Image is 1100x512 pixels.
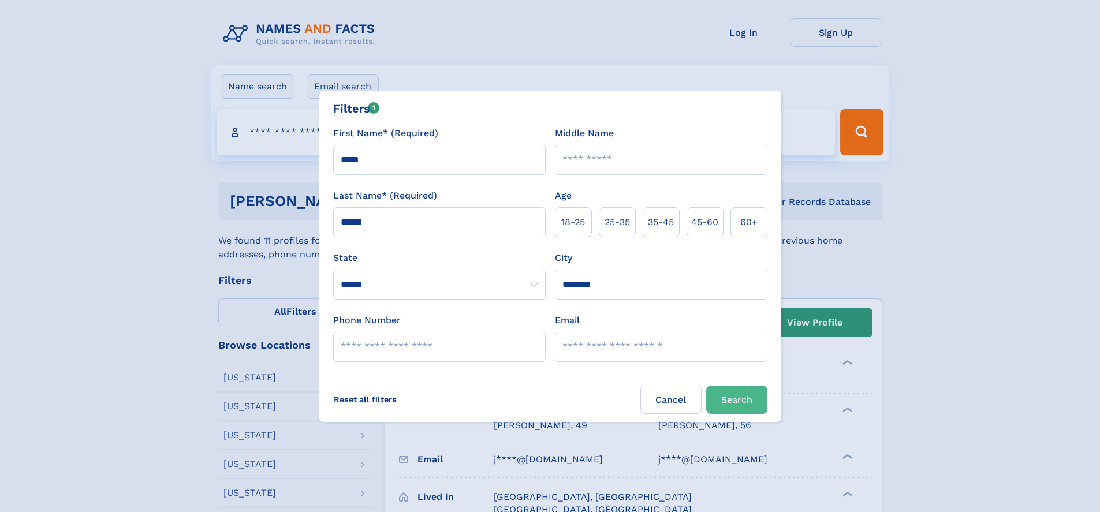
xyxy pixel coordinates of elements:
span: 45‑60 [691,215,718,229]
span: 60+ [740,215,758,229]
label: Reset all filters [326,386,404,413]
label: City [555,251,572,265]
button: Search [706,386,767,414]
div: Filters [333,100,380,117]
label: Middle Name [555,126,614,140]
label: First Name* (Required) [333,126,438,140]
label: Age [555,189,572,203]
label: Last Name* (Required) [333,189,437,203]
span: 35‑45 [648,215,674,229]
label: Phone Number [333,313,401,327]
label: Email [555,313,580,327]
span: 18‑25 [561,215,585,229]
span: 25‑35 [605,215,630,229]
label: Cancel [640,386,702,414]
label: State [333,251,546,265]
